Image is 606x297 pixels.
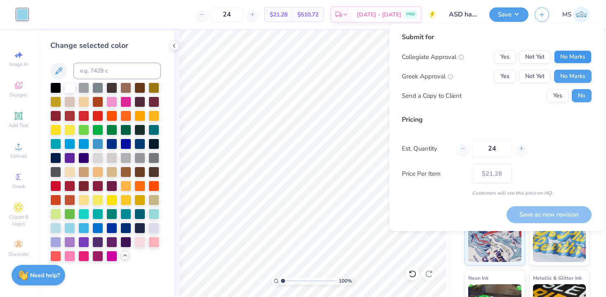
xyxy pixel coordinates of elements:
input: – – [211,7,243,22]
button: No Marks [554,50,592,64]
img: Puff Ink [533,221,586,262]
input: Untitled Design [443,6,483,23]
button: No [572,89,592,102]
div: Greek Approval [402,72,453,81]
img: Meredith Shults [573,7,589,23]
div: Collegiate Approval [402,52,464,62]
button: Not Yet [519,50,551,64]
span: Add Text [9,122,28,129]
a: MS [562,7,589,23]
button: Yes [547,89,568,102]
span: Metallic & Glitter Ink [533,273,582,282]
label: Est. Quantity [402,144,451,153]
div: Submit for [402,32,592,42]
span: Decorate [9,251,28,257]
span: Upload [10,153,27,159]
span: [DATE] - [DATE] [357,10,401,19]
button: Save [489,7,528,22]
div: Customers will see this price on HQ. [402,189,592,197]
span: $21.28 [270,10,288,19]
img: Standard [468,221,521,262]
span: $510.72 [297,10,318,19]
div: Pricing [402,115,592,125]
button: Yes [494,50,516,64]
span: MS [562,10,571,19]
label: Price Per Item [402,169,466,179]
span: Neon Ink [468,273,488,282]
div: Send a Copy to Client [402,91,462,101]
span: 100 % [339,277,352,285]
span: Image AI [9,61,28,68]
button: No Marks [554,70,592,83]
span: Designs [9,92,28,98]
input: e.g. 7428 c [73,63,161,79]
strong: Need help? [30,271,60,279]
input: – – [472,139,512,158]
span: FREE [406,12,415,17]
div: Change selected color [50,40,161,51]
button: Not Yet [519,70,551,83]
button: Yes [494,70,516,83]
span: Greek [12,183,25,190]
span: Clipart & logos [4,214,33,227]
